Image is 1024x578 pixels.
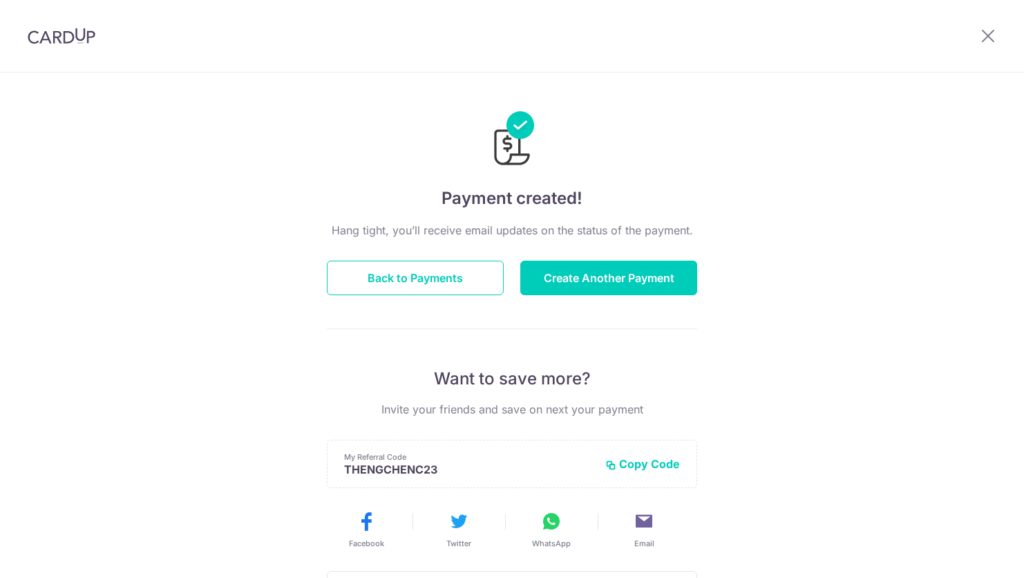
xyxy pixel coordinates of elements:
[344,463,594,476] p: THENGCHENC23
[511,510,592,549] button: WhatsApp
[327,401,697,418] p: Invite your friends and save on next your payment
[532,538,571,549] span: WhatsApp
[327,186,697,211] h4: Payment created!
[325,510,407,549] button: Facebook
[349,538,384,549] span: Facebook
[327,261,504,295] button: Back to Payments
[605,457,680,471] button: Copy Code
[28,28,95,44] img: CardUp
[446,538,471,549] span: Twitter
[490,111,534,169] img: Payments
[327,368,697,390] p: Want to save more?
[327,222,697,239] p: Hang tight, you’ll receive email updates on the status of the payment.
[344,451,594,463] p: My Referral Code
[418,510,500,549] button: Twitter
[520,261,697,295] button: Create Another Payment
[603,510,685,549] button: Email
[634,538,654,549] span: Email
